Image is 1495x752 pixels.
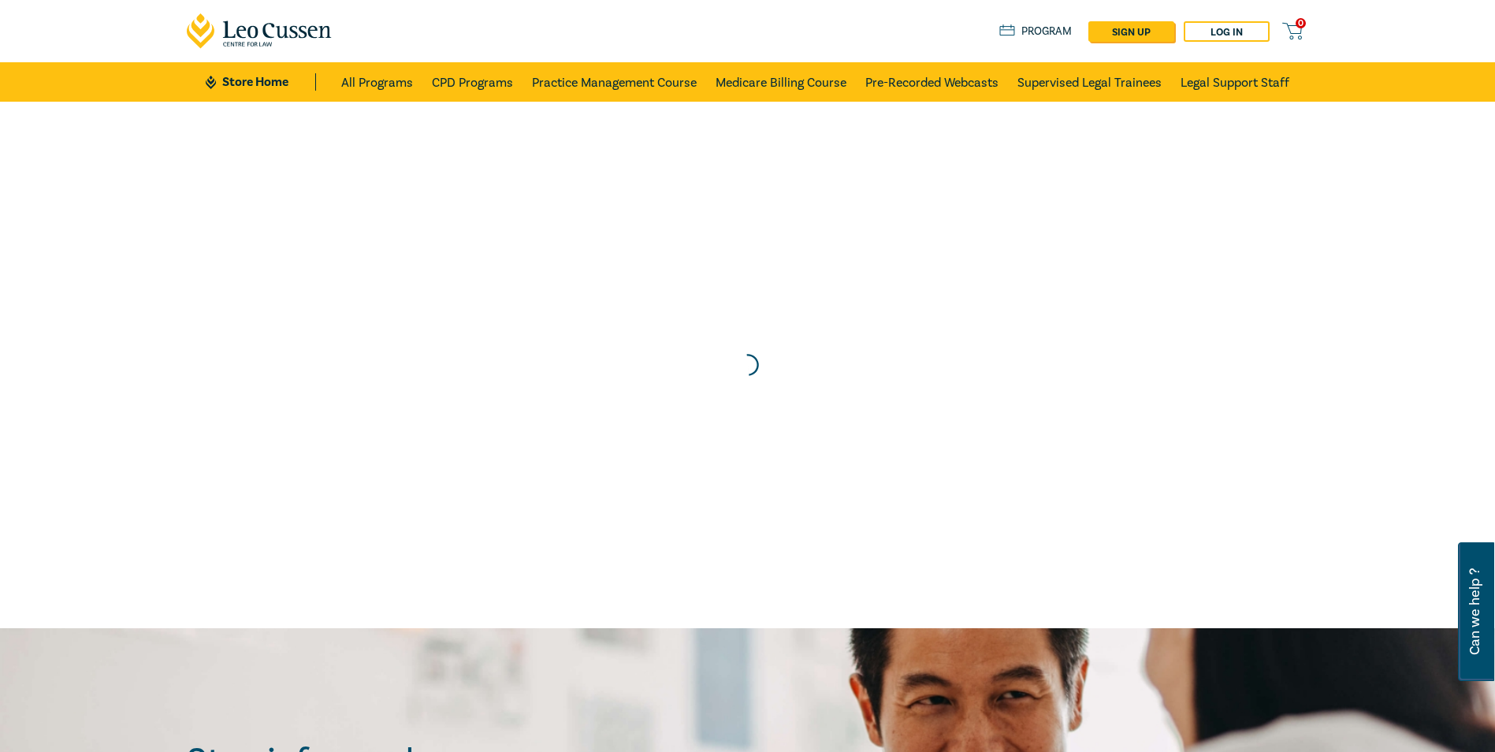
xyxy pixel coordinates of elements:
a: Medicare Billing Course [716,62,846,102]
a: Store Home [206,73,315,91]
a: Log in [1184,21,1270,42]
a: CPD Programs [432,62,513,102]
a: sign up [1088,21,1174,42]
span: Can we help ? [1467,552,1482,672]
span: 0 [1296,18,1306,28]
a: All Programs [341,62,413,102]
a: Practice Management Course [532,62,697,102]
a: Legal Support Staff [1181,62,1289,102]
a: Pre-Recorded Webcasts [865,62,999,102]
a: Supervised Legal Trainees [1017,62,1162,102]
a: Program [999,23,1073,40]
